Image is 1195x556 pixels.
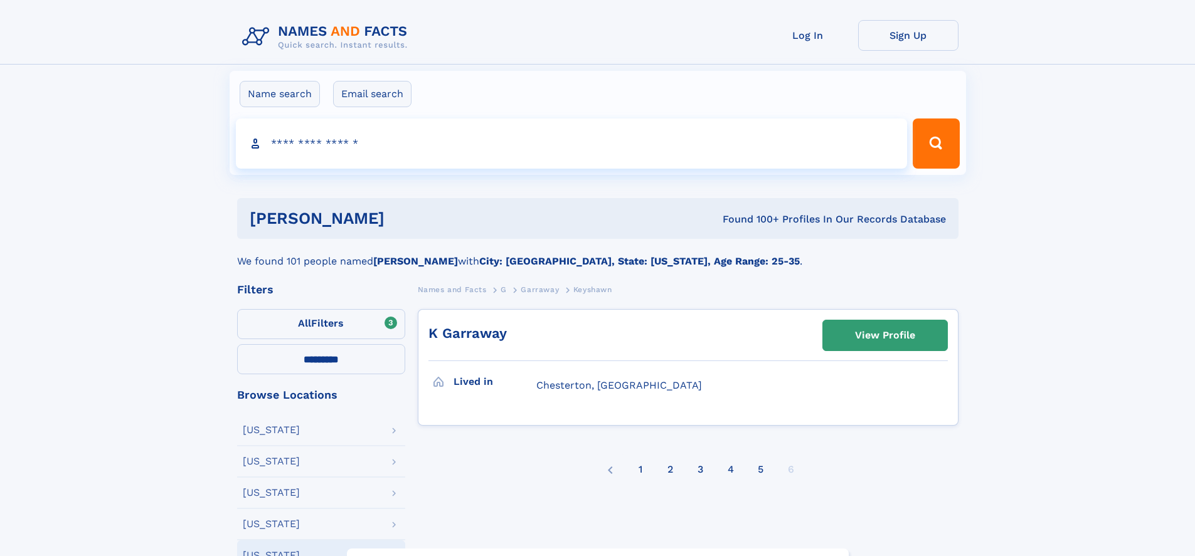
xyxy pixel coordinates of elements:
[858,20,959,51] a: Sign Up
[240,81,320,107] label: Name search
[243,519,300,529] div: [US_STATE]
[788,453,794,486] div: 6
[536,379,702,391] span: Chesterton, [GEOGRAPHIC_DATA]
[501,281,507,297] a: G
[237,239,959,269] div: We found 101 people named with .
[501,285,507,294] span: G
[298,317,311,329] span: All
[373,255,458,267] b: [PERSON_NAME]
[243,456,300,466] div: [US_STATE]
[698,453,703,486] a: 3
[667,453,673,486] a: 2
[237,284,405,295] div: Filters
[237,20,418,54] img: Logo Names and Facts
[521,281,559,297] a: Garraway
[855,321,915,350] div: View Profile
[521,285,559,294] span: Garraway
[758,453,763,486] a: 5
[823,320,947,350] a: View Profile
[639,453,642,486] a: 1
[237,389,405,401] div: Browse Locations
[333,81,412,107] label: Email search
[428,325,507,341] a: K Garraway
[479,255,800,267] b: City: [GEOGRAPHIC_DATA], State: [US_STATE], Age Range: 25-35
[728,453,734,486] a: 4
[553,212,946,226] div: Found 100+ Profiles In Our Records Database
[454,371,536,392] h3: Lived in
[418,281,487,297] a: Names and Facts
[236,118,908,169] input: search input
[243,425,300,435] div: [US_STATE]
[243,488,300,498] div: [US_STATE]
[250,211,554,226] h1: [PERSON_NAME]
[237,309,405,339] label: Filters
[913,118,959,169] button: Search Button
[573,285,612,294] span: Keyshawn
[603,453,618,486] a: Previous
[758,20,858,51] a: Log In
